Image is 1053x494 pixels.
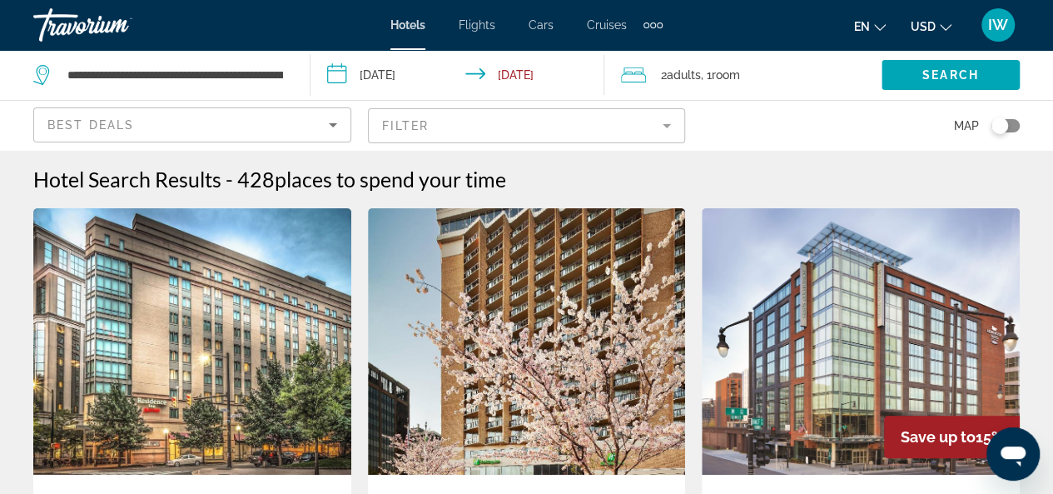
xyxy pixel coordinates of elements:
[702,208,1020,475] img: Hotel image
[368,107,686,144] button: Filter
[33,3,200,47] a: Travorium
[643,12,663,38] button: Extra navigation items
[587,18,627,32] a: Cruises
[922,68,979,82] span: Search
[988,17,1008,33] span: IW
[604,50,882,100] button: Travelers: 2 adults, 0 children
[667,68,701,82] span: Adults
[275,167,506,192] span: places to spend your time
[226,167,233,192] span: -
[911,20,936,33] span: USD
[661,63,701,87] span: 2
[884,416,1020,458] div: 15%
[911,14,951,38] button: Change currency
[854,20,870,33] span: en
[976,7,1020,42] button: User Menu
[901,428,976,446] span: Save up to
[310,50,604,100] button: Check-in date: Sep 25, 2025 Check-out date: Sep 27, 2025
[237,167,506,192] h2: 428
[47,118,134,132] span: Best Deals
[954,114,979,137] span: Map
[368,208,686,475] img: Hotel image
[701,63,740,87] span: , 1
[33,167,221,192] h1: Hotel Search Results
[529,18,554,32] a: Cars
[459,18,495,32] a: Flights
[47,115,337,135] mat-select: Sort by
[882,60,1020,90] button: Search
[979,118,1020,133] button: Toggle map
[986,427,1040,481] iframe: Button to launch messaging window
[712,68,740,82] span: Room
[390,18,425,32] a: Hotels
[854,14,886,38] button: Change language
[33,208,351,475] img: Hotel image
